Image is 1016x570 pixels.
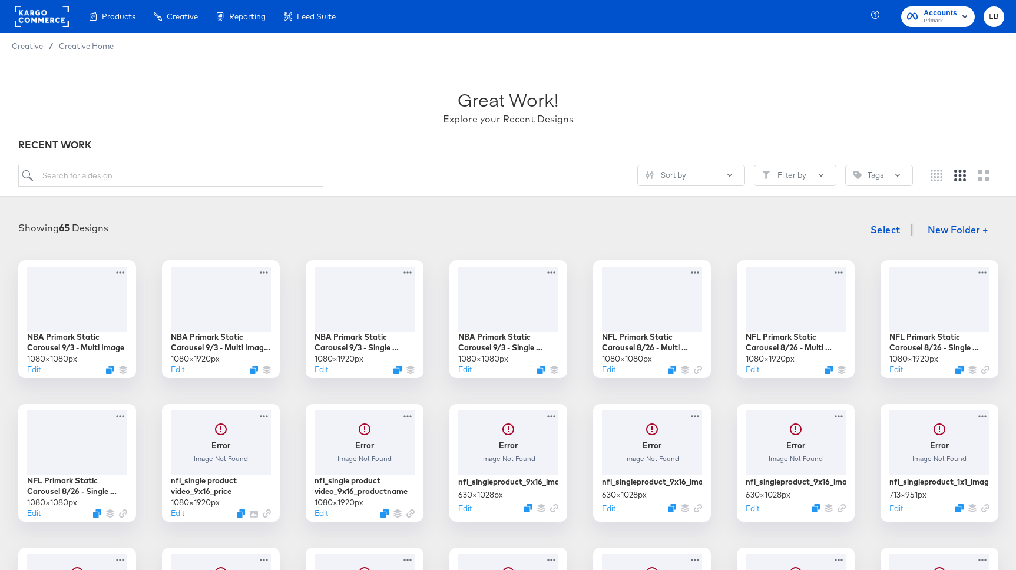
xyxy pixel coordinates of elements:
div: ErrorImage Not Foundnfl_single product video_9x16_price1080×1920pxEditDuplicate [162,404,280,522]
svg: Duplicate [668,366,676,374]
button: Edit [171,508,184,519]
div: 1080 × 1920 px [171,353,220,364]
svg: Tag [853,171,862,179]
div: NFL Primark Static Carousel 8/26 - Single Image1080×1080pxEditDuplicate [18,404,136,522]
div: NBA Primark Static Carousel 9/3 - Single Image [458,332,558,353]
a: Creative Home [59,41,114,51]
svg: Duplicate [955,504,964,512]
svg: Sliders [646,171,654,179]
span: Creative [12,41,43,51]
div: ErrorImage Not Foundnfl_singleproduct_9x16_image_3630×1028pxEditDuplicate [449,404,567,522]
svg: Link [694,366,702,374]
span: Reporting [229,12,266,21]
div: Great Work! [458,87,558,112]
div: 630 × 1028 px [458,489,503,501]
svg: Link [838,504,846,512]
button: Edit [746,364,759,375]
div: 1080 × 1920 px [315,497,363,508]
div: ErrorImage Not Foundnfl_singleproduct_1x1_image_3713×951pxEditDuplicate [881,404,998,522]
div: ErrorImage Not Foundnfl_single product video_9x16_productname1080×1920pxEditDuplicate [306,404,423,522]
button: FilterFilter by [754,165,836,186]
svg: Filter [762,171,770,179]
div: 1080 × 1920 px [889,353,938,364]
button: Select [866,218,905,241]
div: NBA Primark Static Carousel 9/3 - Multi Image [27,332,127,353]
div: nfl_singleproduct_9x16_image_1 [746,476,846,488]
svg: Link [406,509,415,518]
svg: Link [981,504,989,512]
button: Edit [27,508,41,519]
button: Edit [889,364,903,375]
div: 1080 × 1920 px [171,497,220,508]
div: NFL Primark Static Carousel 8/26 - Single Image [27,475,127,497]
div: Explore your Recent Designs [443,112,574,126]
button: AccountsPrimark [901,6,975,27]
div: 1080 × 1920 px [746,353,795,364]
svg: Duplicate [668,504,676,512]
button: New Folder + [918,220,998,242]
div: NFL Primark Static Carousel 8/26 - Multi Image [602,332,702,353]
div: 1080 × 1080 px [27,497,77,508]
div: ErrorImage Not Foundnfl_singleproduct_9x16_image_1630×1028pxEditDuplicate [737,404,855,522]
svg: Link [981,366,989,374]
div: nfl_single product video_9x16_price [171,475,271,497]
svg: Duplicate [393,366,402,374]
div: NBA Primark Static Carousel 9/3 - Multi Image 9:16 [171,332,271,353]
div: NBA Primark Static Carousel 9/3 - Multi Image1080×1080pxEditDuplicate [18,260,136,378]
svg: Duplicate [825,366,833,374]
span: Select [871,221,901,238]
svg: Link [263,509,271,518]
svg: Duplicate [524,504,532,512]
button: Edit [602,503,615,514]
svg: Medium grid [954,170,966,181]
svg: Small grid [931,170,942,181]
div: NFL Primark Static Carousel 8/26 - Single Image 9:161080×1920pxEditDuplicate [881,260,998,378]
svg: Duplicate [237,509,245,518]
div: nfl_singleproduct_1x1_image_3 [889,476,989,488]
svg: Duplicate [106,366,114,374]
button: Edit [746,503,759,514]
svg: Duplicate [380,509,389,518]
svg: Link [550,504,558,512]
button: Edit [458,364,472,375]
div: 630 × 1028 px [746,489,790,501]
div: NFL Primark Static Carousel 8/26 - Multi Image 9:16 [746,332,846,353]
svg: Duplicate [812,504,820,512]
input: Search for a design [18,165,323,187]
div: 1080 × 1080 px [27,353,77,364]
span: Feed Suite [297,12,336,21]
span: / [43,41,59,51]
div: RECENT WORK [18,138,998,152]
span: Creative [167,12,198,21]
div: 1080 × 1080 px [602,353,652,364]
svg: Duplicate [93,509,101,518]
button: Edit [315,364,328,375]
div: 713 × 951 px [889,489,926,501]
span: LB [988,10,1000,24]
div: NFL Primark Static Carousel 8/26 - Multi Image1080×1080pxEditDuplicate [593,260,711,378]
button: Edit [171,364,184,375]
button: Edit [458,503,472,514]
span: Accounts [924,7,957,19]
button: Edit [27,364,41,375]
div: NBA Primark Static Carousel 9/3 - Single Image 9:161080×1920pxEditDuplicate [306,260,423,378]
div: Showing Designs [18,221,108,235]
div: ErrorImage Not Foundnfl_singleproduct_9x16_image_2630×1028pxEditDuplicate [593,404,711,522]
div: NBA Primark Static Carousel 9/3 - Multi Image 9:161080×1920pxEditDuplicate [162,260,280,378]
div: NFL Primark Static Carousel 8/26 - Single Image 9:16 [889,332,989,353]
button: Edit [315,508,328,519]
div: NBA Primark Static Carousel 9/3 - Single Image 9:16 [315,332,415,353]
div: 1080 × 1080 px [458,353,508,364]
button: Duplicate [955,366,964,374]
div: NFL Primark Static Carousel 8/26 - Multi Image 9:161080×1920pxEditDuplicate [737,260,855,378]
strong: 65 [59,222,70,234]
